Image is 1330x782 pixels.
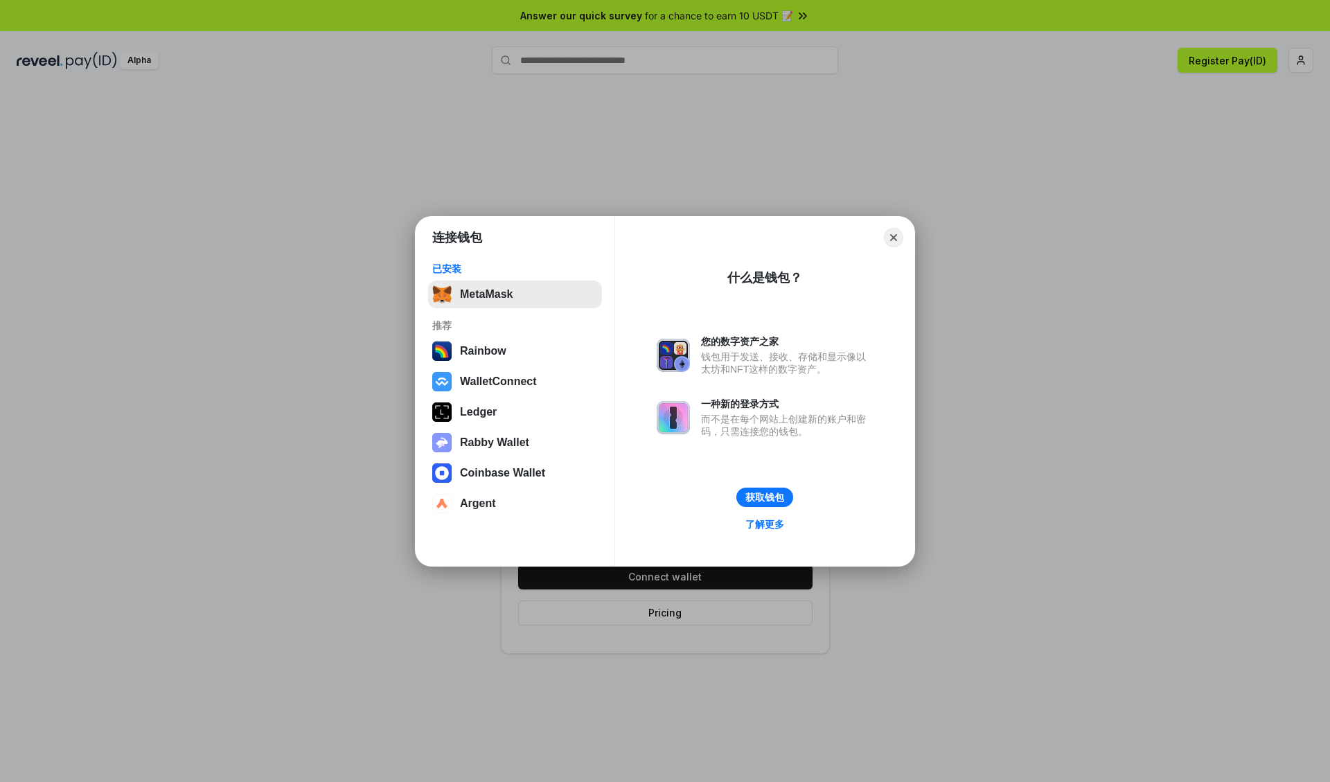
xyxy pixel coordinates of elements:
[432,494,452,513] img: svg+xml,%3Csvg%20width%3D%2228%22%20height%3D%2228%22%20viewBox%3D%220%200%2028%2028%22%20fill%3D...
[657,401,690,434] img: svg+xml,%3Csvg%20xmlns%3D%22http%3A%2F%2Fwww.w3.org%2F2000%2Fsvg%22%20fill%3D%22none%22%20viewBox...
[657,339,690,372] img: svg+xml,%3Csvg%20xmlns%3D%22http%3A%2F%2Fwww.w3.org%2F2000%2Fsvg%22%20fill%3D%22none%22%20viewBox...
[884,228,903,247] button: Close
[428,429,602,456] button: Rabby Wallet
[701,335,873,348] div: 您的数字资产之家
[432,263,598,275] div: 已安装
[428,368,602,396] button: WalletConnect
[432,402,452,422] img: svg+xml,%3Csvg%20xmlns%3D%22http%3A%2F%2Fwww.w3.org%2F2000%2Fsvg%22%20width%3D%2228%22%20height%3...
[737,515,792,533] a: 了解更多
[460,467,545,479] div: Coinbase Wallet
[701,413,873,438] div: 而不是在每个网站上创建新的账户和密码，只需连接您的钱包。
[432,463,452,483] img: svg+xml,%3Csvg%20width%3D%2228%22%20height%3D%2228%22%20viewBox%3D%220%200%2028%2028%22%20fill%3D...
[736,488,793,507] button: 获取钱包
[428,490,602,517] button: Argent
[460,345,506,357] div: Rainbow
[432,285,452,304] img: svg+xml,%3Csvg%20fill%3D%22none%22%20height%3D%2233%22%20viewBox%3D%220%200%2035%2033%22%20width%...
[460,497,496,510] div: Argent
[460,436,529,449] div: Rabby Wallet
[745,491,784,504] div: 获取钱包
[428,398,602,426] button: Ledger
[428,337,602,365] button: Rainbow
[432,341,452,361] img: svg+xml,%3Csvg%20width%3D%22120%22%20height%3D%22120%22%20viewBox%3D%220%200%20120%20120%22%20fil...
[701,398,873,410] div: 一种新的登录方式
[460,288,513,301] div: MetaMask
[432,372,452,391] img: svg+xml,%3Csvg%20width%3D%2228%22%20height%3D%2228%22%20viewBox%3D%220%200%2028%2028%22%20fill%3D...
[432,433,452,452] img: svg+xml,%3Csvg%20xmlns%3D%22http%3A%2F%2Fwww.w3.org%2F2000%2Fsvg%22%20fill%3D%22none%22%20viewBox...
[745,518,784,531] div: 了解更多
[701,350,873,375] div: 钱包用于发送、接收、存储和显示像以太坊和NFT这样的数字资产。
[428,459,602,487] button: Coinbase Wallet
[460,406,497,418] div: Ledger
[460,375,537,388] div: WalletConnect
[432,319,598,332] div: 推荐
[727,269,802,286] div: 什么是钱包？
[428,281,602,308] button: MetaMask
[432,229,482,246] h1: 连接钱包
